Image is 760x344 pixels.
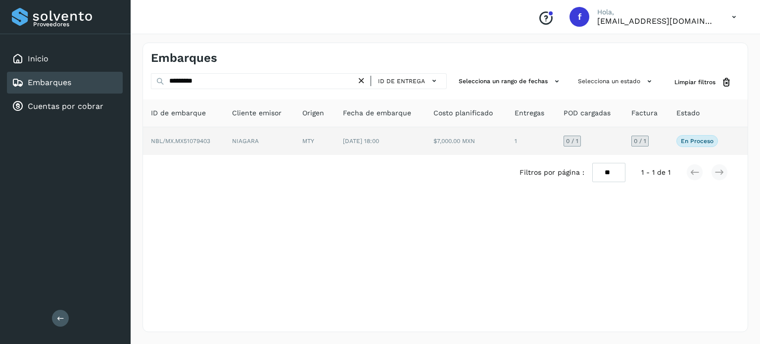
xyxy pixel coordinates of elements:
span: 0 / 1 [634,138,646,144]
p: facturacion@wht-transport.com [597,16,716,26]
p: Hola, [597,8,716,16]
button: Selecciona un estado [574,73,659,90]
span: Origen [302,108,324,118]
div: Inicio [7,48,123,70]
button: Selecciona un rango de fechas [455,73,566,90]
span: Costo planificado [433,108,493,118]
td: NIAGARA [224,127,294,155]
span: Fecha de embarque [343,108,411,118]
button: ID de entrega [375,74,442,88]
span: 0 / 1 [566,138,578,144]
div: Cuentas por cobrar [7,96,123,117]
td: $7,000.00 MXN [426,127,507,155]
span: Entregas [515,108,544,118]
button: Limpiar filtros [666,73,740,92]
td: 1 [507,127,556,155]
span: Factura [631,108,658,118]
h4: Embarques [151,51,217,65]
span: ID de entrega [378,77,425,86]
a: Inicio [28,54,48,63]
span: ID de embarque [151,108,206,118]
span: POD cargadas [564,108,611,118]
span: Filtros por página : [520,167,584,178]
a: Embarques [28,78,71,87]
td: MTY [294,127,335,155]
span: NBL/MX.MX51079403 [151,138,210,145]
p: Proveedores [33,21,119,28]
span: 1 - 1 de 1 [641,167,670,178]
p: En proceso [681,138,713,145]
div: Embarques [7,72,123,94]
span: Cliente emisor [232,108,282,118]
span: [DATE] 18:00 [343,138,379,145]
a: Cuentas por cobrar [28,101,103,111]
span: Limpiar filtros [674,78,715,87]
span: Estado [676,108,700,118]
